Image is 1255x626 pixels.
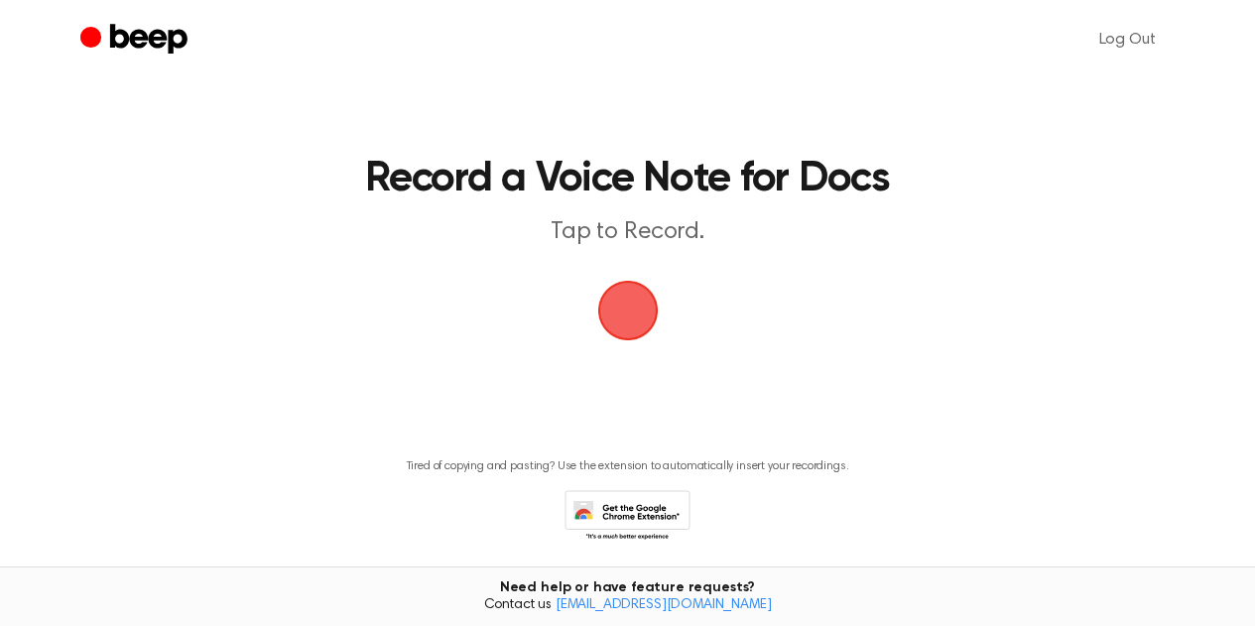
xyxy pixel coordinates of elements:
[598,281,658,340] button: Beep Logo
[80,21,192,60] a: Beep
[407,459,849,474] p: Tired of copying and pasting? Use the extension to automatically insert your recordings.
[1079,16,1176,63] a: Log Out
[247,216,1009,249] p: Tap to Record.
[556,598,772,612] a: [EMAIL_ADDRESS][DOMAIN_NAME]
[12,597,1243,615] span: Contact us
[214,159,1041,200] h1: Record a Voice Note for Docs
